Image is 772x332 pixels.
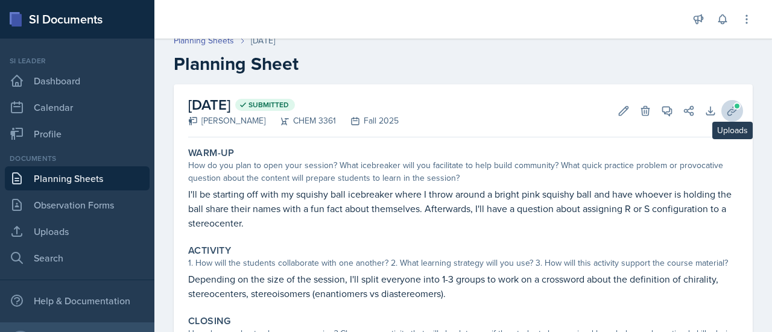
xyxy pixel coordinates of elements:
h2: [DATE] [188,94,399,116]
span: Submitted [248,100,289,110]
label: Warm-Up [188,147,235,159]
div: Help & Documentation [5,289,150,313]
div: Documents [5,153,150,164]
a: Uploads [5,219,150,243]
a: Dashboard [5,69,150,93]
div: How do you plan to open your session? What icebreaker will you facilitate to help build community... [188,159,738,184]
a: Search [5,246,150,270]
label: Activity [188,245,231,257]
a: Planning Sheets [174,34,234,47]
p: I'll be starting off with my squishy ball icebreaker where I throw around a bright pink squishy b... [188,187,738,230]
label: Closing [188,315,231,327]
div: Fall 2025 [336,114,399,127]
a: Observation Forms [5,193,150,217]
a: Planning Sheets [5,166,150,190]
h2: Planning Sheet [174,53,753,75]
a: Calendar [5,95,150,119]
div: [PERSON_NAME] [188,114,265,127]
div: Si leader [5,55,150,66]
div: [DATE] [251,34,275,47]
button: Uploads [721,100,743,122]
a: Profile [5,122,150,146]
div: CHEM 3361 [265,114,336,127]
div: 1. How will the students collaborate with one another? 2. What learning strategy will you use? 3.... [188,257,738,269]
p: Depending on the size of the session, I'll split everyone into 1-3 groups to work on a crossword ... [188,272,738,301]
